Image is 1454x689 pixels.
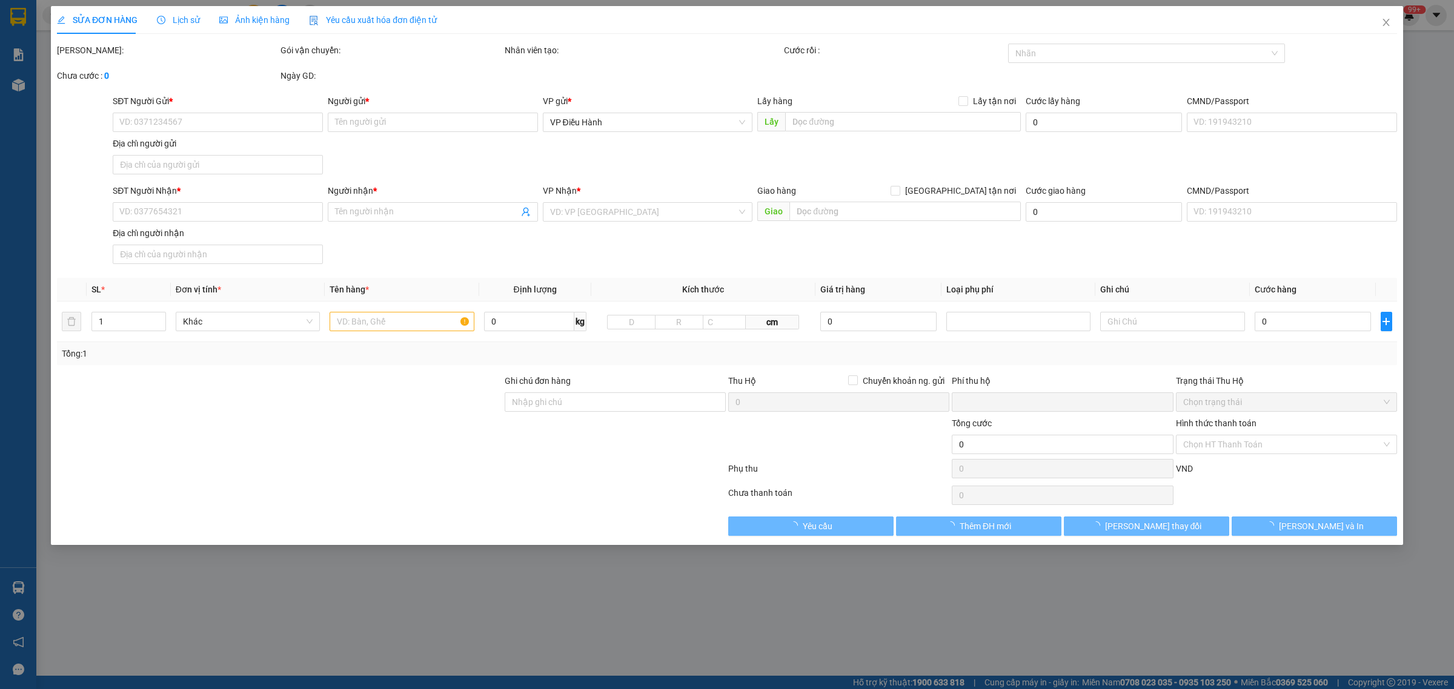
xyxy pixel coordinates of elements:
span: Tên hàng [330,285,369,294]
span: Giá trị hàng [820,285,865,294]
span: cm [746,315,799,329]
input: R [655,315,703,329]
input: Dọc đường [789,202,1021,221]
button: [PERSON_NAME] thay đổi [1064,516,1229,536]
span: Ảnh kiện hàng [219,15,290,25]
span: loading [1092,521,1105,530]
span: Yêu cầu [803,519,832,533]
span: picture [219,16,228,24]
input: D [607,315,656,329]
div: SĐT Người Nhận [113,184,323,197]
span: loading [946,521,960,530]
button: [PERSON_NAME] và In [1232,516,1397,536]
div: Chưa cước : [57,69,278,82]
div: Cước rồi : [784,44,1005,57]
span: kg [574,312,586,331]
span: loading [1266,521,1279,530]
div: SĐT Người Gửi [113,94,323,108]
span: Thu Hộ [728,376,756,386]
span: SL [91,285,101,294]
div: Gói vận chuyển: [281,44,502,57]
span: [PERSON_NAME] thay đổi [1105,519,1202,533]
span: Lấy hàng [757,96,792,106]
span: user-add [521,207,531,217]
b: 0 [104,71,109,81]
span: plus [1381,317,1392,326]
span: [GEOGRAPHIC_DATA] tận nơi [900,184,1021,197]
th: Ghi chú [1095,278,1249,302]
th: Loại phụ phí [941,278,1095,302]
span: VND [1176,464,1193,473]
span: VP Nhận [543,186,577,196]
div: Chưa thanh toán [727,486,951,507]
span: Lấy tận nơi [968,94,1021,108]
input: Dọc đường [785,112,1021,131]
button: delete [62,312,81,331]
div: Ngày GD: [281,69,502,82]
span: [PERSON_NAME] và In [1279,519,1364,533]
img: icon [309,16,319,25]
div: Tổng: 1 [62,347,561,360]
div: [PERSON_NAME]: [57,44,278,57]
div: Địa chỉ người nhận [113,226,323,240]
button: plus [1381,312,1392,331]
span: Khác [183,312,313,331]
button: Thêm ĐH mới [896,516,1061,536]
span: edit [57,16,65,24]
div: Người gửi [328,94,538,108]
div: Nhân viên tạo: [505,44,782,57]
div: Người nhận [328,184,538,197]
span: Lịch sử [157,15,200,25]
input: Địa chỉ của người nhận [113,245,323,264]
span: Kích thước [682,285,724,294]
input: VD: Bàn, Ghế [330,312,474,331]
span: VP Điều Hành [550,113,746,131]
span: Tổng cước [952,418,992,428]
span: Đơn vị tính [176,285,221,294]
input: C [703,315,746,329]
span: Cước hàng [1255,285,1296,294]
span: Chuyển khoản ng. gửi [858,374,949,387]
div: CMND/Passport [1187,94,1397,108]
label: Cước lấy hàng [1026,96,1080,106]
span: close [1381,18,1391,27]
label: Cước giao hàng [1026,186,1086,196]
input: Cước giao hàng [1026,202,1182,222]
button: Close [1369,6,1403,40]
input: Ghi Chú [1100,312,1244,331]
div: Trạng thái Thu Hộ [1176,374,1397,387]
label: Ghi chú đơn hàng [505,376,571,386]
div: Địa chỉ người gửi [113,137,323,150]
span: SỬA ĐƠN HÀNG [57,15,138,25]
span: Chọn trạng thái [1183,393,1390,411]
div: CMND/Passport [1187,184,1397,197]
input: Ghi chú đơn hàng [505,392,726,412]
button: Yêu cầu [728,516,894,536]
input: Cước lấy hàng [1026,113,1182,132]
span: Định lượng [514,285,557,294]
div: VP gửi [543,94,753,108]
label: Hình thức thanh toán [1176,418,1256,428]
div: Phí thu hộ [952,374,1173,392]
span: clock-circle [157,16,165,24]
input: Địa chỉ của người gửi [113,155,323,174]
span: Thêm ĐH mới [960,519,1011,533]
span: Giao [757,202,789,221]
span: Yêu cầu xuất hóa đơn điện tử [309,15,437,25]
span: Giao hàng [757,186,796,196]
div: Phụ thu [727,462,951,483]
span: loading [789,521,803,530]
span: Lấy [757,112,785,131]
